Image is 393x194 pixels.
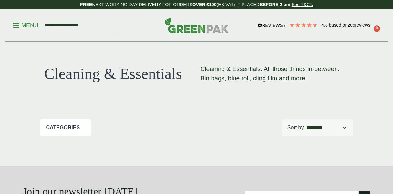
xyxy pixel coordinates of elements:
[305,124,347,131] select: Shop order
[260,2,290,7] strong: BEFORE 2 pm
[13,22,38,28] a: Menu
[289,22,318,28] div: 4.79 Stars
[374,25,380,32] span: 0
[165,17,229,33] img: GreenPak Supplies
[192,2,217,7] strong: OVER £100
[355,23,370,28] span: reviews
[44,64,193,83] h1: Cleaning & Essentials
[321,23,329,28] span: 4.8
[201,64,349,83] p: Cleaning & Essentials. All those things in-between. Bin bags, blue roll, cling film and more.
[287,124,304,131] p: Sort by
[329,23,348,28] span: Based on
[258,23,286,28] img: REVIEWS.io
[13,22,38,29] p: Menu
[46,124,80,131] p: Categories
[347,23,355,28] span: 206
[292,2,313,7] a: See T&C's
[80,2,92,7] strong: FREE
